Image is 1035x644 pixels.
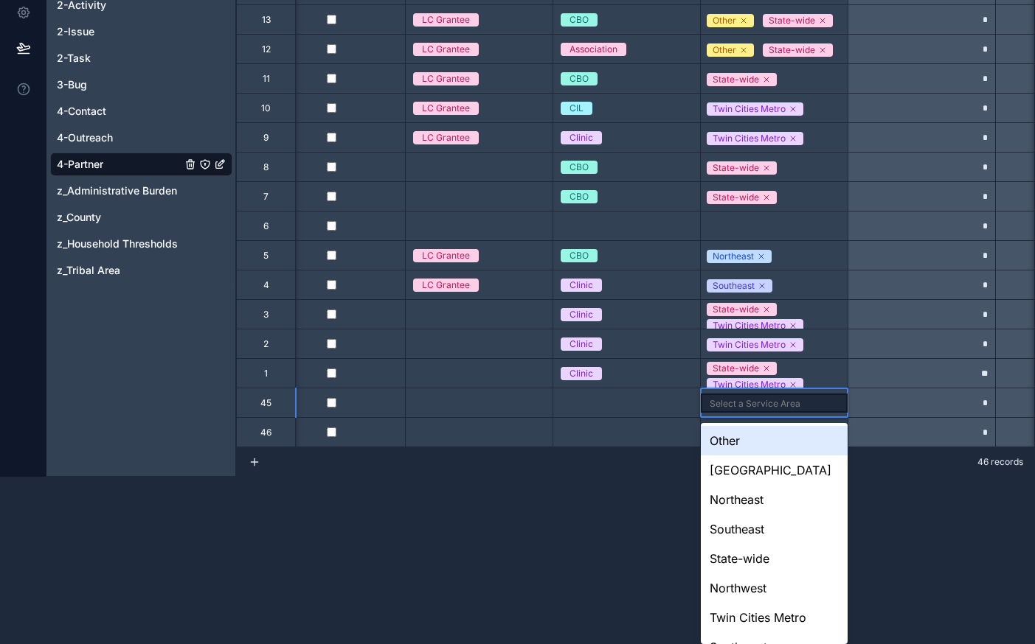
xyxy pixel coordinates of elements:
div: [GEOGRAPHIC_DATA] [701,455,848,485]
div: CBO [570,161,589,174]
span: 46 records [977,456,1023,468]
div: State-wide [713,191,759,204]
div: Clinic [570,131,593,144]
div: 46 [260,427,271,438]
div: Association [570,43,617,56]
div: Other [713,43,736,57]
div: State-wide [713,303,759,316]
div: CBO [570,190,589,203]
div: 7 [263,191,269,203]
div: Clinic [570,279,593,292]
div: Southeast [701,514,848,544]
div: State-wide [713,73,759,86]
div: State-wide [713,362,759,375]
div: CBO [570,72,589,85]
div: 6 [263,220,269,232]
div: CIL [570,102,584,115]
div: 13 [262,14,271,26]
div: LC Grantee [422,131,470,144]
div: 8 [263,161,269,173]
div: 45 [260,397,271,409]
div: LC Grantee [422,43,470,56]
div: Clinic [570,367,593,380]
div: Other [713,14,736,27]
div: State-wide [713,161,759,175]
div: Select a Service Area [710,398,800,410]
div: State-wide [701,544,848,573]
div: Clinic [570,337,593,351]
div: Twin Cities Metro [713,338,786,351]
div: 11 [263,73,270,85]
div: Twin Cities Metro [701,603,848,632]
div: 12 [262,43,271,55]
div: LC Grantee [422,279,470,292]
div: CBO [570,13,589,27]
div: State-wide [769,14,815,27]
div: Twin Cities Metro [713,319,786,332]
div: 3 [263,309,269,321]
div: 9 [263,132,269,144]
div: Twin Cities Metro [713,102,786,116]
div: LC Grantee [422,102,470,115]
div: LC Grantee [422,249,470,262]
div: 4 [263,279,269,291]
div: Northeast [701,485,848,514]
div: Northeast [713,250,754,263]
div: Other [701,426,848,455]
div: Clinic [570,308,593,321]
div: LC Grantee [422,13,470,27]
div: LC Grantee [422,72,470,85]
div: State-wide [769,43,815,57]
div: CBO [570,249,589,262]
div: Southeast [713,279,755,293]
div: Northwest [701,573,848,603]
div: Twin Cities Metro [713,378,786,391]
div: 5 [263,250,269,262]
div: Twin Cities Metro [713,132,786,145]
div: 1 [264,368,268,379]
div: 10 [261,102,271,114]
div: 2 [263,338,269,350]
